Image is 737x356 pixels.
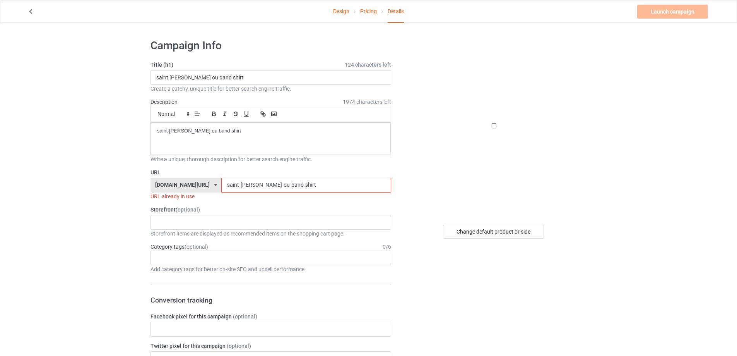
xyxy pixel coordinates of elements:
span: 1974 characters left [343,98,391,106]
div: [DOMAIN_NAME][URL] [155,182,210,187]
div: Storefront items are displayed as recommended items on the shopping cart page. [150,230,391,237]
a: Design [333,0,349,22]
label: Storefront [150,206,391,213]
label: Description [150,99,178,105]
div: 0 / 6 [383,243,391,251]
a: Pricing [360,0,377,22]
span: (optional) [227,343,251,349]
div: Write a unique, thorough description for better search engine traffic. [150,155,391,163]
div: Details [388,0,404,23]
span: (optional) [176,206,200,213]
div: Create a catchy, unique title for better search engine traffic. [150,85,391,93]
label: Facebook pixel for this campaign [150,313,391,320]
span: (optional) [233,313,257,320]
label: URL [150,169,391,176]
h1: Campaign Info [150,39,391,53]
div: Change default product or side [443,225,544,239]
div: Add category tags for better on-site SEO and upsell performance. [150,265,391,273]
span: 124 characters left [345,61,391,69]
label: Twitter pixel for this campaign [150,342,391,350]
h3: Conversion tracking [150,296,391,304]
label: Category tags [150,243,208,251]
div: URL already in use [150,193,391,200]
span: (optional) [185,244,208,250]
label: Title (h1) [150,61,391,69]
p: saint [PERSON_NAME] ou band shirt [157,127,385,135]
